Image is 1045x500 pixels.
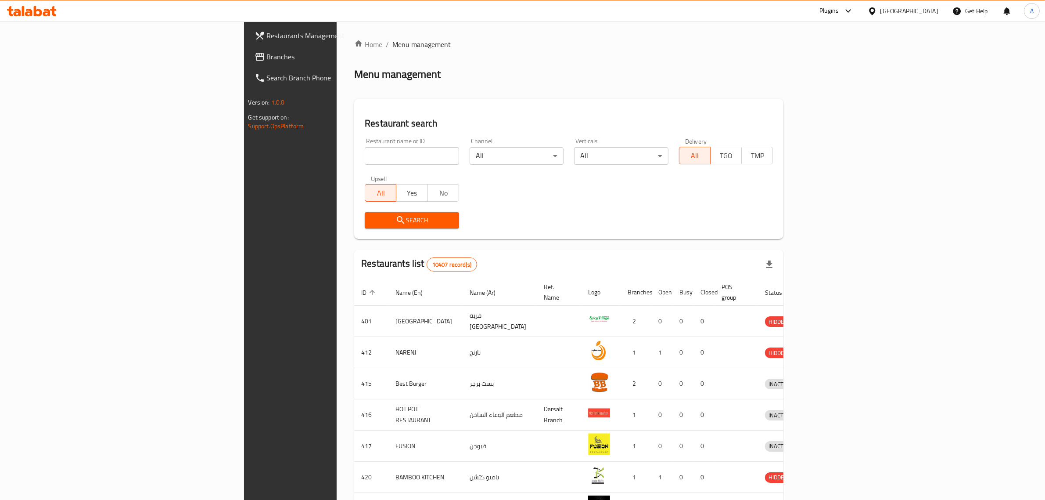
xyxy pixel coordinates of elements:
td: 0 [672,462,693,493]
div: HIDDEN [765,472,791,483]
span: TMP [745,149,769,162]
td: Darsait Branch [537,399,581,431]
a: Restaurants Management [248,25,419,46]
td: 0 [651,431,672,462]
span: Status [765,287,794,298]
span: Name (En) [395,287,434,298]
td: 0 [651,399,672,431]
td: 1 [621,431,651,462]
td: BAMBOO KITCHEN [388,462,463,493]
td: 0 [693,431,715,462]
td: بست برجر [463,368,537,399]
td: 2 [621,368,651,399]
span: All [369,187,393,199]
img: BAMBOO KITCHEN [588,464,610,486]
span: INACTIVE [765,379,795,389]
th: Closed [693,279,715,306]
img: HOT POT RESTAURANT [588,402,610,424]
div: Plugins [819,6,839,16]
div: Export file [759,254,780,275]
button: TMP [741,147,773,164]
div: All [574,147,668,165]
span: A [1030,6,1034,16]
td: قرية [GEOGRAPHIC_DATA] [463,306,537,337]
span: Version: [248,97,270,108]
td: 1 [621,337,651,368]
span: Search Branch Phone [267,72,412,83]
div: HIDDEN [765,348,791,358]
button: Yes [396,184,427,202]
td: 1 [651,337,672,368]
th: Busy [672,279,693,306]
button: TGO [710,147,742,164]
td: HOT POT RESTAURANT [388,399,463,431]
td: 0 [693,462,715,493]
div: Total records count [427,257,477,272]
span: No [431,187,456,199]
h2: Restaurant search [365,117,773,130]
div: HIDDEN [765,316,791,327]
label: Delivery [685,138,707,144]
td: 0 [693,368,715,399]
span: POS group [722,282,747,303]
span: HIDDEN [765,348,791,358]
div: [GEOGRAPHIC_DATA] [880,6,938,16]
button: No [427,184,459,202]
span: Search [372,215,452,226]
span: Get support on: [248,112,289,123]
td: 1 [621,399,651,431]
span: Restaurants Management [267,30,412,41]
td: 0 [672,306,693,337]
td: [GEOGRAPHIC_DATA] [388,306,463,337]
a: Search Branch Phone [248,67,419,88]
td: 0 [651,368,672,399]
th: Open [651,279,672,306]
span: Ref. Name [544,282,571,303]
span: HIDDEN [765,472,791,482]
td: FUSION [388,431,463,462]
img: NARENJ [588,340,610,362]
span: HIDDEN [765,317,791,327]
input: Search for restaurant name or ID.. [365,147,459,165]
td: بامبو كتشن [463,462,537,493]
td: 1 [621,462,651,493]
td: Best Burger [388,368,463,399]
th: Logo [581,279,621,306]
td: نارنج [463,337,537,368]
span: INACTIVE [765,441,795,451]
div: All [470,147,564,165]
label: Upsell [371,175,387,181]
td: 0 [693,306,715,337]
a: Branches [248,46,419,67]
td: 0 [693,399,715,431]
span: Yes [400,187,424,199]
td: 0 [651,306,672,337]
span: TGO [714,149,738,162]
td: مطعم الوعاء الساخن [463,399,537,431]
span: All [683,149,707,162]
td: 0 [672,368,693,399]
td: 0 [693,337,715,368]
th: Branches [621,279,651,306]
span: 1.0.0 [271,97,285,108]
button: All [365,184,396,202]
span: Menu management [392,39,451,50]
td: 1 [651,462,672,493]
td: NARENJ [388,337,463,368]
span: ID [361,287,378,298]
button: All [679,147,711,164]
img: Spicy Village [588,308,610,330]
td: فيوجن [463,431,537,462]
div: INACTIVE [765,379,795,389]
td: 0 [672,337,693,368]
h2: Restaurants list [361,257,477,272]
span: INACTIVE [765,410,795,420]
a: Support.OpsPlatform [248,120,304,132]
span: Name (Ar) [470,287,507,298]
td: 2 [621,306,651,337]
nav: breadcrumb [354,39,783,50]
button: Search [365,212,459,228]
td: 0 [672,431,693,462]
